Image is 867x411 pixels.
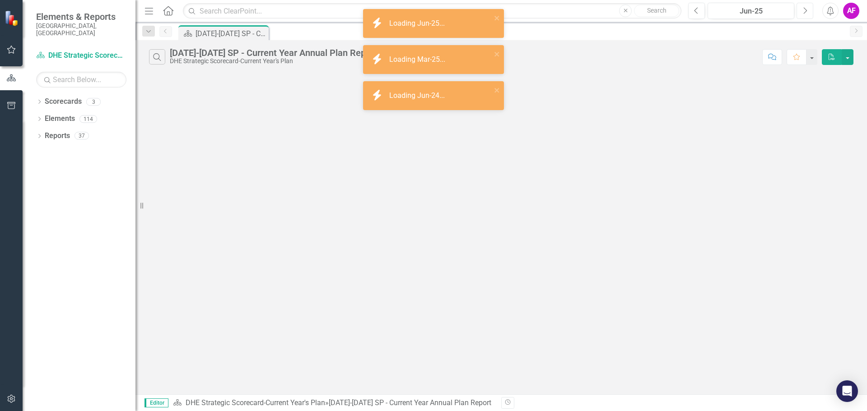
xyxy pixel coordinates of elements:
[36,72,126,88] input: Search Below...
[36,11,126,22] span: Elements & Reports
[389,91,447,101] div: Loading Jun-24...
[36,51,126,61] a: DHE Strategic Scorecard-Current Year's Plan
[329,398,491,407] div: [DATE]-[DATE] SP - Current Year Annual Plan Report
[843,3,859,19] button: AF
[170,58,377,65] div: DHE Strategic Scorecard-Current Year's Plan
[836,380,858,402] div: Open Intercom Messenger
[494,49,500,59] button: close
[36,22,126,37] small: [GEOGRAPHIC_DATA], [GEOGRAPHIC_DATA]
[494,13,500,23] button: close
[196,28,266,39] div: [DATE]-[DATE] SP - Current Year Annual Plan Report
[186,398,325,407] a: DHE Strategic Scorecard-Current Year's Plan
[45,114,75,124] a: Elements
[86,98,101,106] div: 3
[708,3,794,19] button: Jun-25
[79,115,97,123] div: 114
[389,18,447,29] div: Loading Jun-25...
[634,5,679,17] button: Search
[5,10,20,26] img: ClearPoint Strategy
[170,48,377,58] div: [DATE]-[DATE] SP - Current Year Annual Plan Report
[711,6,791,17] div: Jun-25
[45,131,70,141] a: Reports
[144,398,168,407] span: Editor
[183,3,681,19] input: Search ClearPoint...
[173,398,494,408] div: »
[75,132,89,140] div: 37
[389,55,447,65] div: Loading Mar-25...
[45,97,82,107] a: Scorecards
[494,85,500,95] button: close
[647,7,667,14] span: Search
